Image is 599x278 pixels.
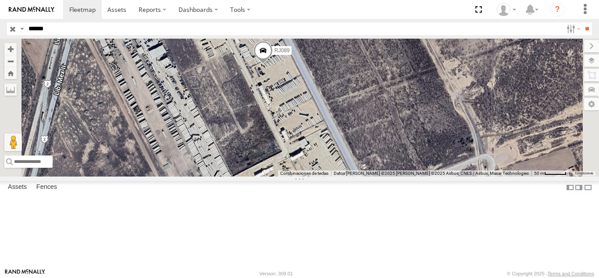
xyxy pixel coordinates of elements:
label: Hide Summary Table [584,181,592,194]
button: Zoom in [4,43,17,55]
button: Zoom out [4,55,17,67]
label: Assets [4,181,31,194]
span: RJ089 [275,48,290,54]
a: Terms and Conditions [548,271,594,276]
div: Taylete Medina [494,3,519,16]
label: Fences [32,181,61,194]
a: Condiciones (se abre en una nueva pestaña) [575,171,593,175]
div: Version: 309.01 [260,271,293,276]
label: Dock Summary Table to the Right [574,181,583,194]
div: © Copyright 2025 - [507,271,594,276]
button: Escala del mapa: 50 m por 47 píxeles [531,170,569,177]
span: 50 m [534,171,544,176]
label: Search Filter Options [563,22,582,35]
label: Map Settings [584,98,599,110]
span: Datos [PERSON_NAME] ©2025 [PERSON_NAME] ©2025 Airbus, CNES / Airbus, Maxar Technologies [334,171,529,176]
label: Dock Summary Table to the Left [566,181,574,194]
button: Zoom Home [4,67,17,79]
img: rand-logo.svg [9,7,54,13]
a: Visit our Website [5,269,45,278]
button: Arrastra el hombrecito naranja al mapa para abrir Street View [4,134,22,151]
label: Measure [4,83,17,96]
label: Search Query [18,22,25,35]
i: ? [550,3,564,17]
button: Combinaciones de teclas [280,170,328,177]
